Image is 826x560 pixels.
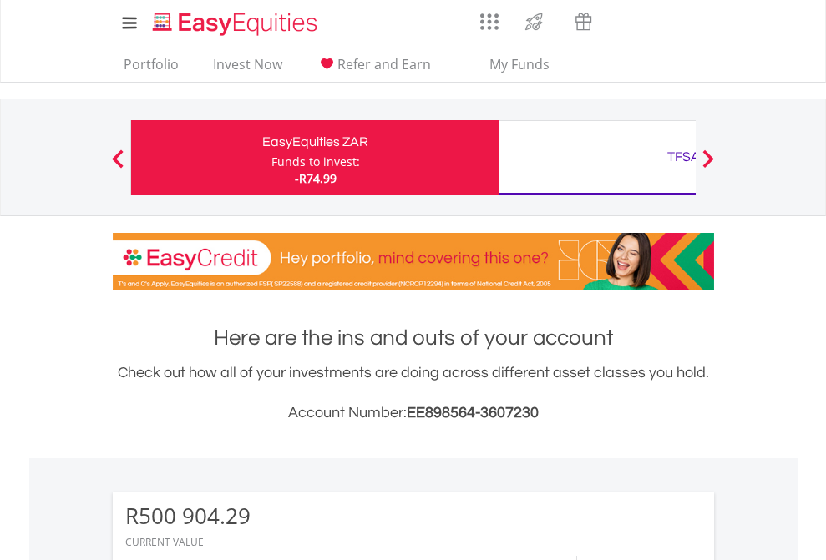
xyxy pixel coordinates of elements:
span: Refer and Earn [337,55,431,73]
h3: Account Number: [113,401,714,425]
img: EasyEquities_Logo.png [149,10,324,38]
a: Home page [146,4,324,38]
a: FAQ's and Support [651,4,693,38]
a: Vouchers [559,4,608,35]
div: EasyEquities ZAR [141,130,489,154]
button: Next [692,158,725,174]
img: grid-menu-icon.svg [480,13,499,31]
a: Portfolio [117,56,185,82]
a: Invest Now [206,56,289,82]
button: Previous [101,158,134,174]
div: R500 904.29 [125,504,251,528]
img: thrive-v2.svg [520,8,548,35]
span: -R74.99 [295,170,337,186]
img: vouchers-v2.svg [570,8,597,35]
span: My Funds [465,53,575,75]
div: Check out how all of your investments are doing across different asset classes you hold. [113,361,714,425]
img: EasyCredit Promotion Banner [113,233,714,290]
a: My Profile [693,4,736,41]
a: Refer and Earn [310,56,438,82]
span: EE898564-3607230 [407,405,539,421]
div: Funds to invest: [271,154,360,170]
a: AppsGrid [469,4,509,31]
div: CURRENT VALUE [125,537,251,547]
h1: Here are the ins and outs of your account [113,323,714,353]
a: Notifications [608,4,651,38]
